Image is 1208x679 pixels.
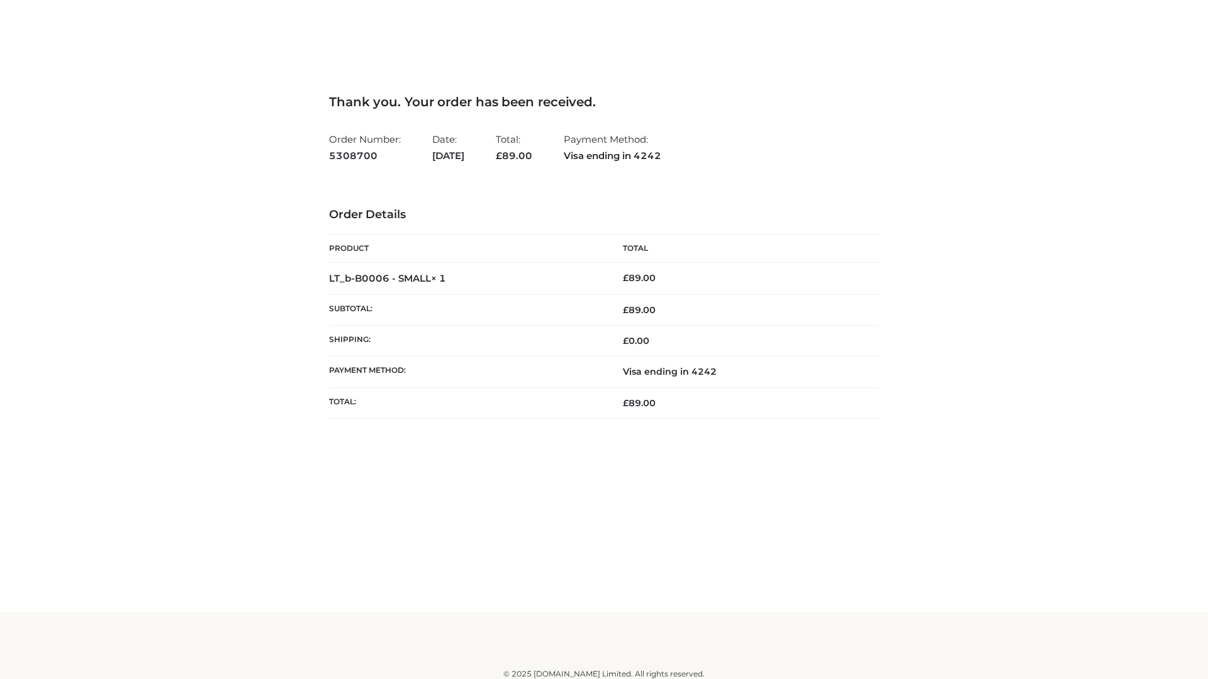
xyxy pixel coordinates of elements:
span: £ [623,335,629,346]
li: Date: [432,128,464,167]
span: 89.00 [496,150,532,162]
th: Payment method: [329,356,604,387]
h3: Thank you. Your order has been received. [329,94,879,109]
span: 89.00 [623,397,656,409]
th: Total [604,235,879,263]
bdi: 0.00 [623,335,649,346]
li: Order Number: [329,128,401,167]
td: Visa ending in 4242 [604,356,879,387]
strong: 5308700 [329,148,401,164]
span: £ [496,150,502,162]
strong: × 1 [431,272,446,284]
strong: [DATE] [432,148,464,164]
span: 89.00 [623,304,656,316]
th: Subtotal: [329,294,604,325]
th: Total: [329,387,604,418]
strong: Visa ending in 4242 [564,148,661,164]
span: £ [623,272,629,284]
h3: Order Details [329,208,879,222]
li: Total: [496,128,532,167]
th: Product [329,235,604,263]
span: £ [623,397,629,409]
strong: LT_b-B0006 - SMALL [329,272,446,284]
bdi: 89.00 [623,272,656,284]
li: Payment Method: [564,128,661,167]
span: £ [623,304,629,316]
th: Shipping: [329,326,604,356]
